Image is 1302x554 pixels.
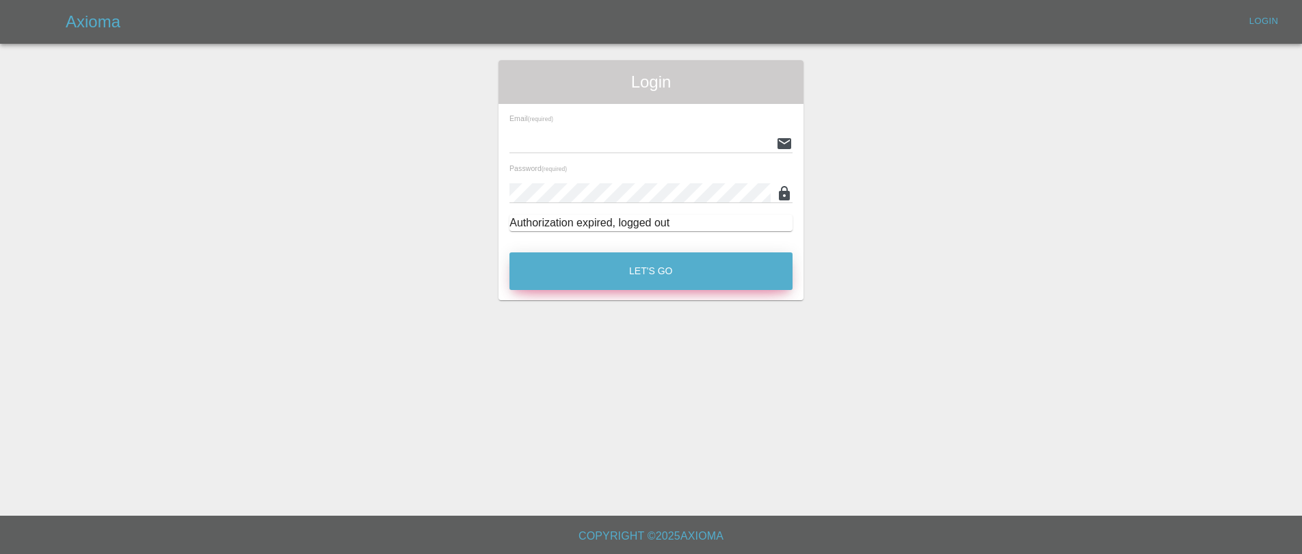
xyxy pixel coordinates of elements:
div: Authorization expired, logged out [509,215,793,231]
span: Password [509,164,567,172]
span: Email [509,114,553,122]
span: Login [509,71,793,93]
small: (required) [528,116,553,122]
h5: Axioma [66,11,120,33]
button: Let's Go [509,252,793,290]
small: (required) [542,166,567,172]
h6: Copyright © 2025 Axioma [11,527,1291,546]
a: Login [1242,11,1286,32]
